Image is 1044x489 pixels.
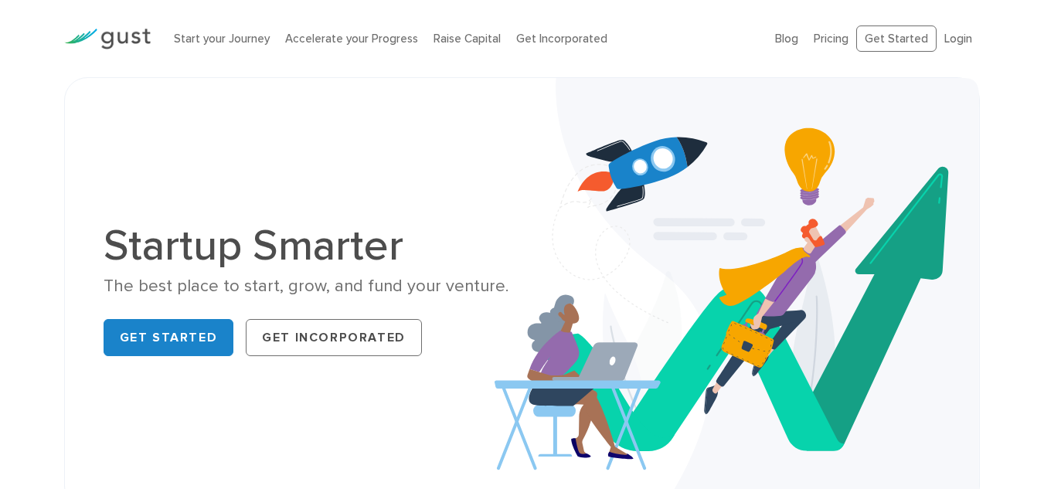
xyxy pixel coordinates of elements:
[944,32,972,46] a: Login
[434,32,501,46] a: Raise Capital
[856,25,937,53] a: Get Started
[104,224,511,267] h1: Startup Smarter
[246,319,422,356] a: Get Incorporated
[174,32,270,46] a: Start your Journey
[285,32,418,46] a: Accelerate your Progress
[516,32,607,46] a: Get Incorporated
[64,29,151,49] img: Gust Logo
[814,32,848,46] a: Pricing
[104,275,511,297] div: The best place to start, grow, and fund your venture.
[104,319,234,356] a: Get Started
[775,32,798,46] a: Blog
